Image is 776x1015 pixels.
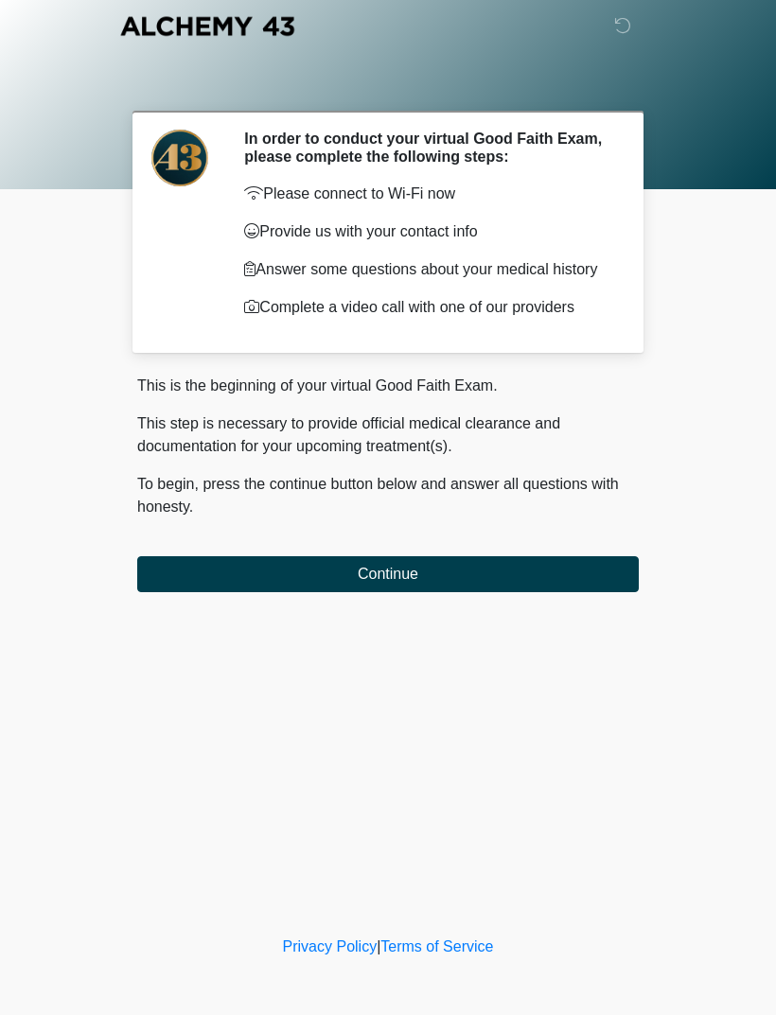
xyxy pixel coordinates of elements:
[123,68,653,103] h1: ‎ ‎ ‎ ‎
[244,296,610,319] p: Complete a video call with one of our providers
[118,14,296,38] img: Alchemy 43 Logo
[244,220,610,243] p: Provide us with your contact info
[137,556,639,592] button: Continue
[137,412,639,458] p: This step is necessary to provide official medical clearance and documentation for your upcoming ...
[151,130,208,186] img: Agent Avatar
[380,938,493,954] a: Terms of Service
[137,473,639,518] p: To begin, press the continue button below and answer all questions with honesty.
[283,938,378,954] a: Privacy Policy
[244,258,610,281] p: Answer some questions about your medical history
[377,938,380,954] a: |
[244,130,610,166] h2: In order to conduct your virtual Good Faith Exam, please complete the following steps:
[244,183,610,205] p: Please connect to Wi-Fi now
[137,375,639,397] p: This is the beginning of your virtual Good Faith Exam.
